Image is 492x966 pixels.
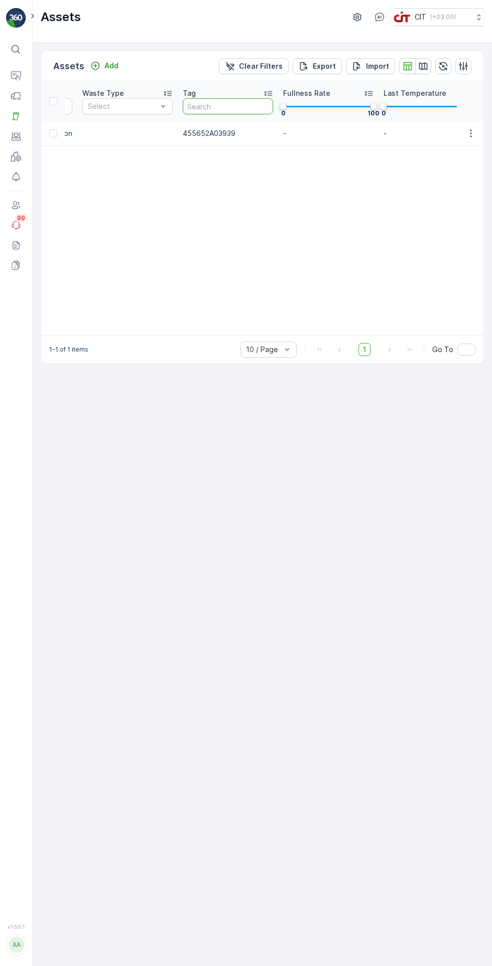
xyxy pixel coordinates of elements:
p: Tag [183,88,196,98]
img: logo [6,8,26,28]
p: Assets [41,9,81,25]
button: Import [346,58,395,74]
a: 99 [6,215,26,235]
input: Search [183,98,273,114]
p: Select [88,101,157,111]
div: 100 [367,110,380,117]
button: AA [6,932,26,958]
p: ( +03:00 ) [430,13,456,21]
p: 455652A03939 [183,128,273,138]
div: 0 [281,110,286,117]
span: Go To [432,345,453,355]
div: Toggle Row Selected [49,129,57,137]
p: Last Temperature [384,88,446,98]
p: Assets [53,59,84,73]
p: Clear Filters [239,61,283,71]
p: Export [313,61,336,71]
p: - [283,128,374,138]
span: 1 [358,343,371,356]
button: Clear Filters [219,58,289,74]
p: CIT [415,12,426,22]
div: 0 [382,110,386,117]
p: 99 [17,214,26,223]
p: Fullness Rate [283,88,330,98]
p: - [384,128,474,138]
p: Import [366,61,389,71]
img: cit-logo_pOk6rL0.png [394,12,411,23]
button: Export [293,58,342,74]
div: AA [9,937,25,953]
p: Waste Type [82,88,124,98]
button: Add [86,60,122,72]
span: v 1.50.1 [6,924,26,930]
p: 1-1 of 1 items [49,346,88,354]
button: CIT(+03:00) [394,8,484,26]
p: Add [104,61,118,71]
